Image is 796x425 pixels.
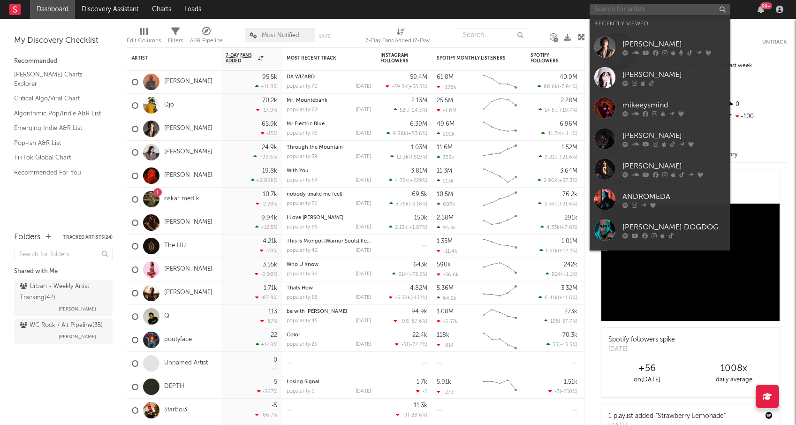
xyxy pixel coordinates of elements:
div: ( ) [548,388,577,395]
a: DA WIZARD [287,75,315,80]
div: ( ) [538,154,577,160]
div: [DATE] [356,248,371,253]
div: ( ) [538,177,577,183]
a: Recommended For You [14,167,103,178]
div: 59.4M [410,74,427,80]
svg: Chart title [479,235,521,258]
div: popularity: 25 [287,342,317,347]
a: "Strawberry Lemonade" [656,413,726,419]
div: -0.98 % [255,271,277,277]
div: 0 [724,99,787,111]
div: 1 playlist added [608,411,726,421]
div: 22 [271,332,277,338]
span: 6.41k [545,296,558,301]
div: +12.5 % [255,224,277,230]
a: Mr. Mountebank [287,98,327,103]
div: Through the Mountain [287,145,371,150]
div: popularity: 58 [287,295,318,300]
div: popularity: 76 [287,131,318,136]
a: This Is Mongol [Warrior Souls] (feat. [PERSON_NAME] and [PERSON_NAME]) - [PERSON_NAME] Remix [287,239,532,244]
div: WC Rock / Alt Pipeline ( 35 ) [20,320,103,331]
span: -132 % [412,296,426,301]
span: +21.6 % [559,155,576,160]
div: -5 [271,379,277,385]
div: 590k [437,262,451,268]
a: adore [590,245,730,276]
div: 6.96M [560,121,577,127]
div: -87.9 % [255,295,277,301]
div: Mr Electric Blue [287,121,371,127]
a: be with [PERSON_NAME] [287,309,347,314]
span: 2.13k [395,225,407,230]
div: 0 [273,357,277,363]
div: Filters [168,23,183,51]
a: ANDROMEDA [590,184,730,215]
div: 5.36M [437,285,454,291]
a: [PERSON_NAME] [164,266,212,273]
a: DEPTH [164,383,184,391]
button: Save [318,34,331,39]
div: 1.71k [264,285,277,291]
div: 1.52M [561,144,577,151]
span: +73.5 % [409,272,426,277]
span: -2 [422,389,427,395]
span: 41.7k [547,131,560,137]
span: 4.72k [395,178,408,183]
div: [DATE] [356,225,371,230]
span: +11.6 % [559,296,576,301]
svg: Chart title [479,141,521,164]
div: -3.37k [437,319,458,325]
div: This Is Mongol [Warrior Souls] (feat. William DuVall and Trevor McNevan) - Teerawk Remix [287,239,371,244]
div: A&R Pipeline [190,35,223,46]
div: 1.08M [437,309,454,315]
a: Djo [164,101,174,109]
span: 614 [398,272,407,277]
div: 213k [437,178,454,184]
span: 35 [553,342,558,348]
div: ( ) [390,154,427,160]
span: 195 [550,319,559,324]
div: ( ) [387,130,427,137]
span: -2.16 % [410,202,426,207]
div: nobody (make me feel) [287,192,371,197]
div: Most Recent Track [287,55,357,61]
a: [PERSON_NAME] [164,289,212,297]
svg: Chart title [479,375,521,399]
a: Through the Mountain [287,145,343,150]
div: popularity: 76 [287,201,318,206]
div: 10.7k [263,191,277,197]
div: -1.8M [437,107,456,114]
div: [DATE] [356,154,371,159]
svg: Chart title [479,211,521,235]
span: 9.21k [545,155,557,160]
span: -7.84 % [559,84,576,90]
div: Folders [14,232,41,243]
div: 242k [564,262,577,268]
div: Mr. Mountebank [287,98,371,103]
a: [PERSON_NAME] [590,154,730,184]
a: Q [164,312,169,320]
div: 3.81M [411,168,427,174]
div: -17.9 % [256,107,277,113]
span: -31 [401,342,409,348]
div: ( ) [546,271,577,277]
div: 40.9M [560,74,577,80]
button: 99+ [758,6,764,13]
span: 88.6k [544,84,558,90]
div: 76.2k [562,191,577,197]
a: Mr Electric Blue [287,121,325,127]
div: popularity: 36 [287,272,318,277]
button: Tracked Artists(24) [63,235,113,240]
a: Algorithmic Pop/Indie A&R List [14,108,103,119]
button: Untrack [762,38,787,47]
div: ( ) [538,83,577,90]
div: 9.94k [261,215,277,221]
div: ( ) [394,318,427,324]
svg: Chart title [479,328,521,352]
span: +57.3 % [559,178,576,183]
div: -195k [437,84,456,90]
div: Spotify Followers [531,53,563,64]
div: -57 % [260,318,277,324]
span: 4.33k [546,225,560,230]
a: Losing Signal [287,379,319,385]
